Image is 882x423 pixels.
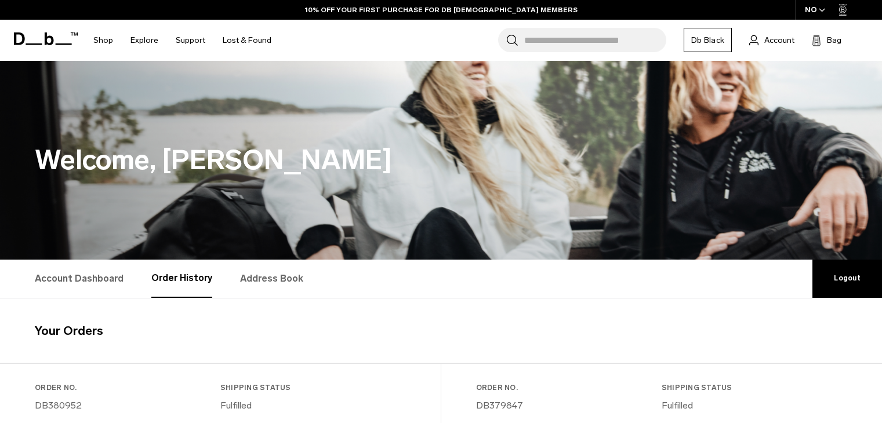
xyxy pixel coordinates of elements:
a: Account Dashboard [35,260,124,298]
a: DB379847 [476,400,523,411]
a: Db Black [684,28,732,52]
a: Address Book [240,260,303,298]
h4: Your Orders [35,322,847,340]
p: Fulfilled [662,399,843,413]
a: Support [176,20,205,61]
nav: Main Navigation [85,20,280,61]
h1: Welcome, [PERSON_NAME] [35,140,847,181]
button: Bag [812,33,841,47]
a: Order History [151,260,212,298]
h3: Shipping Status [220,382,401,393]
a: 10% OFF YOUR FIRST PURCHASE FOR DB [DEMOGRAPHIC_DATA] MEMBERS [305,5,578,15]
span: Bag [827,34,841,46]
h3: Order No. [35,382,216,393]
a: Explore [130,20,158,61]
a: Shop [93,20,113,61]
a: Lost & Found [223,20,271,61]
h3: Shipping Status [662,382,843,393]
p: Fulfilled [220,399,401,413]
a: DB380952 [35,400,82,411]
a: Account [749,33,794,47]
span: Account [764,34,794,46]
a: Logout [812,260,882,298]
h3: Order No. [476,382,657,393]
